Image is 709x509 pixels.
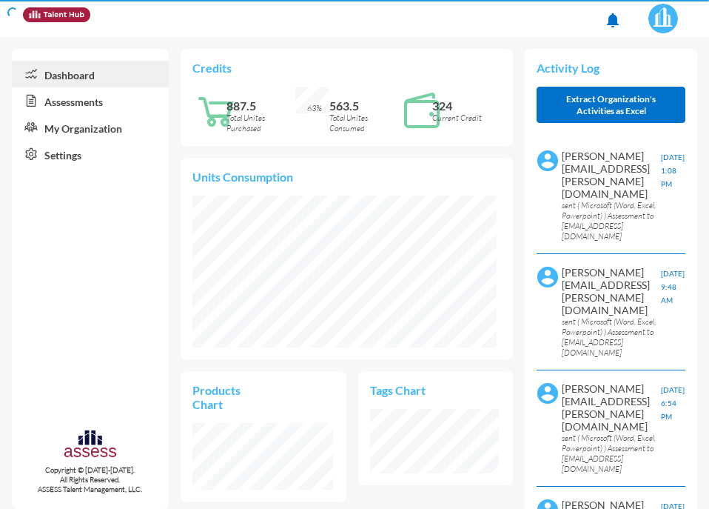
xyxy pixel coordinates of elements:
[537,61,685,75] p: Activity Log
[192,170,502,184] p: Units Consumption
[226,113,295,133] p: Total Unites Purchased
[661,269,685,305] span: [DATE] 9:48 AM
[537,382,559,405] img: default%20profile%20image.svg
[63,428,118,462] img: assesscompany-logo.png
[562,200,661,242] p: sent ( Microsoft (Word, Excel, Powerpoint) ) Assessment to [EMAIL_ADDRESS][DOMAIN_NAME]
[562,150,661,200] p: [PERSON_NAME][EMAIL_ADDRESS][PERSON_NAME][DOMAIN_NAME]
[562,266,661,316] p: [PERSON_NAME][EMAIL_ADDRESS][PERSON_NAME][DOMAIN_NAME]
[562,382,661,433] p: [PERSON_NAME][EMAIL_ADDRESS][PERSON_NAME][DOMAIN_NAME]
[12,114,169,141] a: My Organization
[307,103,322,113] span: 63%
[329,99,398,113] p: 563.5
[12,465,169,494] p: Copyright © [DATE]-[DATE]. All Rights Reserved. ASSESS Talent Management, LLC.
[604,11,622,29] mat-icon: notifications
[370,383,435,397] p: Tags Chart
[537,266,559,288] img: default%20profile%20image.svg
[12,87,169,114] a: Assessments
[661,385,685,421] span: [DATE] 6:54 PM
[192,383,263,411] p: Products Chart
[329,113,398,133] p: Total Unites Consumed
[562,433,661,474] p: sent ( Microsoft (Word, Excel, Powerpoint) ) Assessment to [EMAIL_ADDRESS][DOMAIN_NAME]
[12,61,169,87] a: Dashboard
[12,141,169,167] a: Settings
[432,99,501,113] p: 324
[537,87,685,123] button: Extract Organization's Activities as Excel
[562,316,661,358] p: sent ( Microsoft (Word, Excel, Powerpoint) ) Assessment to [EMAIL_ADDRESS][DOMAIN_NAME]
[432,113,501,123] p: Current Credit
[661,153,685,188] span: [DATE] 1:08 PM
[192,61,502,75] p: Credits
[226,99,295,113] p: 887.5
[537,150,559,172] img: default%20profile%20image.svg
